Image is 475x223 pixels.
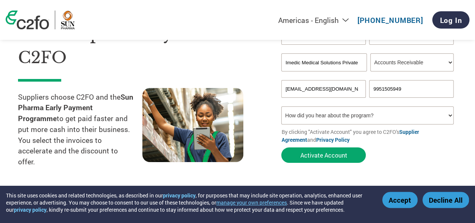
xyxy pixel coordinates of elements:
[369,99,453,103] div: Inavlid Phone Number
[18,92,142,168] p: Suppliers choose C2FO and the to get paid faster and put more cash into their business. You selec...
[281,72,453,77] div: Invalid company name or company name is too long
[163,192,196,199] a: privacy policy
[281,128,457,144] p: By clicking "Activate Account" you agree to C2FO's and
[281,80,365,98] input: Invalid Email format
[370,53,453,71] select: Title/Role
[281,147,366,163] button: Activate Account
[281,99,365,103] div: Inavlid Email Address
[61,11,75,29] img: Sun Pharma
[382,192,418,208] button: Accept
[142,88,243,162] img: supply chain worker
[281,46,365,50] div: Invalid first name or first name is too long
[6,192,371,213] div: This site uses cookies and related technologies, as described in our , for purposes that may incl...
[14,206,47,213] a: privacy policy
[422,192,469,208] button: Decline All
[316,136,349,143] a: Privacy Policy
[432,11,469,29] a: Log In
[369,80,453,98] input: Phone*
[216,199,287,206] button: manage your own preferences
[369,46,453,50] div: Invalid last name or last name is too long
[357,15,423,25] a: [PHONE_NUMBER]
[281,128,419,143] a: Supplier Agreement
[281,53,366,71] input: Your company name*
[6,11,49,29] img: c2fo logo
[18,92,133,123] strong: Sun Pharma Early Payment Programme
